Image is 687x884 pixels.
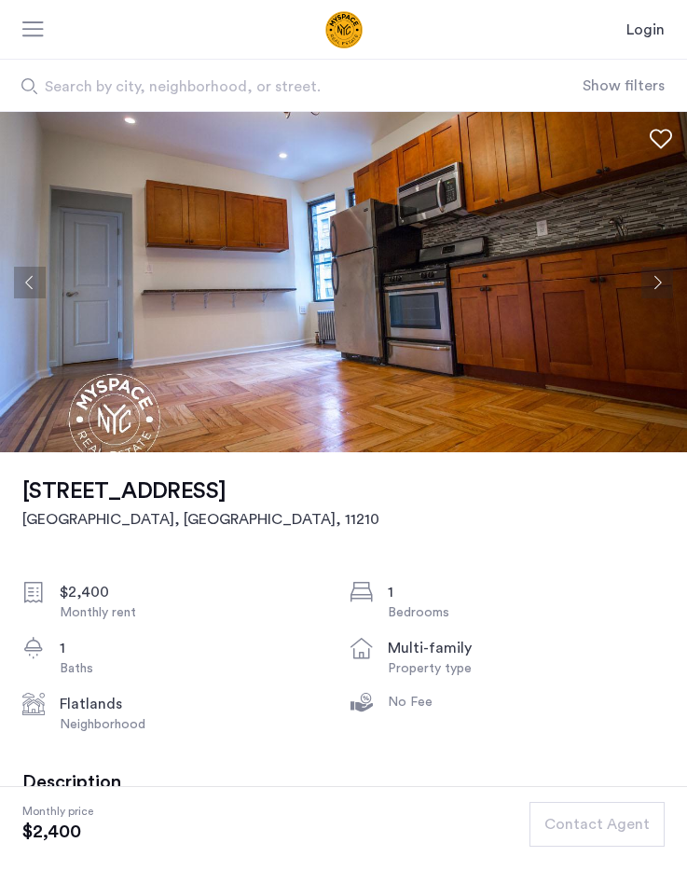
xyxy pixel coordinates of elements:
span: $2,400 [22,821,93,843]
h2: [GEOGRAPHIC_DATA], [GEOGRAPHIC_DATA] , 11210 [22,508,379,531]
div: Baths [60,659,336,678]
div: $2,400 [60,581,336,603]
button: button [529,802,665,847]
a: [STREET_ADDRESS][GEOGRAPHIC_DATA], [GEOGRAPHIC_DATA], 11210 [22,475,379,531]
a: Login [626,19,665,41]
div: 1 [388,581,664,603]
div: Neighborhood [60,715,336,734]
h1: [STREET_ADDRESS] [22,475,379,508]
button: Show or hide filters [583,75,665,97]
div: Bedrooms [388,603,664,622]
button: Previous apartment [14,267,46,298]
button: Next apartment [641,267,673,298]
span: Search by city, neighborhood, or street. [45,76,511,98]
a: Cazamio Logo [253,11,435,48]
div: Flatlands [60,693,336,715]
h3: Description [22,771,663,794]
div: Monthly rent [60,603,336,622]
div: No Fee [388,693,664,711]
div: Property type [388,659,664,678]
img: logo [253,11,435,48]
div: 1 [60,637,336,659]
span: Contact Agent [544,813,650,836]
div: multi-family [388,637,664,659]
span: Monthly price [22,802,93,821]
